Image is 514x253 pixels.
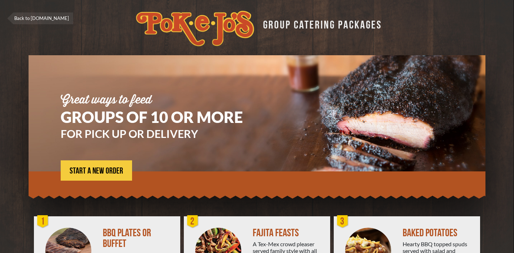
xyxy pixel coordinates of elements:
[36,215,50,229] div: 1
[61,109,264,125] h1: GROUPS OF 10 OR MORE
[70,167,123,175] span: START A NEW ORDER
[258,16,382,30] div: GROUP CATERING PACKAGES
[403,228,474,238] div: BAKED POTATOES
[103,228,175,249] div: BBQ PLATES OR BUFFET
[186,215,200,229] div: 2
[7,12,73,24] a: Back to [DOMAIN_NAME]
[61,128,264,139] h3: FOR PICK UP OR DELIVERY
[253,228,324,238] div: FAJITA FEASTS
[61,94,264,106] div: Great ways to feed
[136,11,254,46] img: logo.svg
[61,160,132,181] a: START A NEW ORDER
[336,215,350,229] div: 3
